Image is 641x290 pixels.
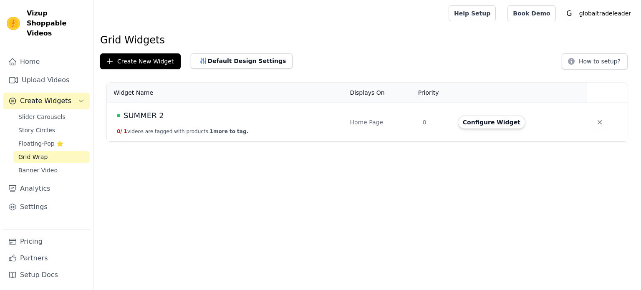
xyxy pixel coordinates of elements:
span: Banner Video [18,166,58,174]
button: How to setup? [562,53,628,69]
span: Story Circles [18,126,55,134]
a: Help Setup [449,5,496,21]
button: Configure Widget [458,116,525,129]
td: 0 [418,103,453,142]
a: How to setup? [562,59,628,67]
a: Slider Carousels [13,111,90,123]
img: Vizup [7,17,20,30]
a: Grid Wrap [13,151,90,163]
h1: Grid Widgets [100,33,634,47]
span: 0 / [117,129,122,134]
a: Story Circles [13,124,90,136]
span: Create Widgets [20,96,71,106]
span: Slider Carousels [18,113,66,121]
a: Partners [3,250,90,267]
a: Setup Docs [3,267,90,283]
a: Pricing [3,233,90,250]
text: G [566,9,572,18]
button: 0/ 1videos are tagged with products.1more to tag. [117,128,248,135]
span: 1 [124,129,127,134]
span: 1 more to tag. [210,129,248,134]
a: Home [3,53,90,70]
a: Banner Video [13,164,90,176]
button: Create New Widget [100,53,181,69]
span: Live Published [117,114,120,117]
span: Floating-Pop ⭐ [18,139,63,148]
button: G globaltradeleader [563,6,634,21]
a: Analytics [3,180,90,197]
button: Create Widgets [3,93,90,109]
th: Priority [418,83,453,103]
p: globaltradeleader [576,6,634,21]
a: Settings [3,199,90,215]
span: SUMMER 2 [124,110,164,121]
div: Home Page [350,118,412,126]
th: Widget Name [107,83,345,103]
button: Default Design Settings [191,53,293,68]
a: Floating-Pop ⭐ [13,138,90,149]
th: Displays On [345,83,417,103]
button: Delete widget [592,115,607,130]
span: Vizup Shoppable Videos [27,8,86,38]
a: Book Demo [507,5,555,21]
span: Grid Wrap [18,153,48,161]
a: Upload Videos [3,72,90,88]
